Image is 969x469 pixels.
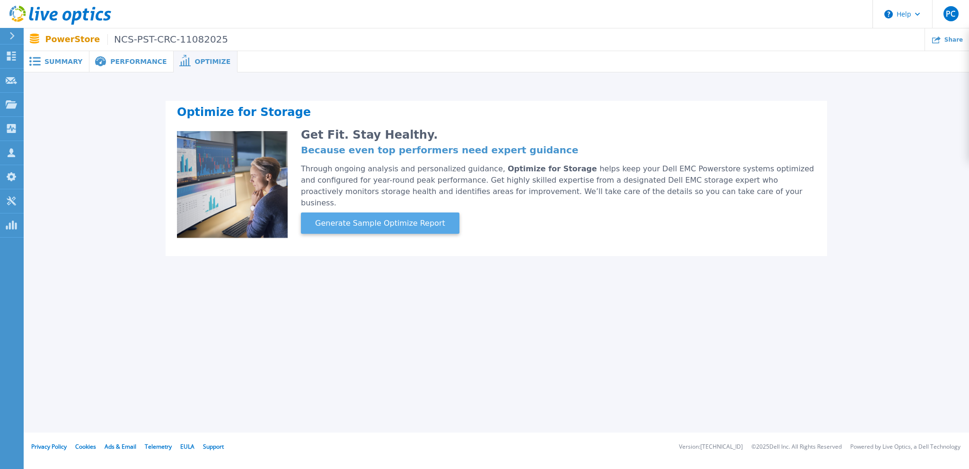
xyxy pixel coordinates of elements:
div: Through ongoing analysis and personalized guidance, helps keep your Dell EMC Powerstore systems o... [301,163,816,209]
button: Generate Sample Optimize Report [301,212,459,234]
a: EULA [180,442,194,451]
a: Privacy Policy [31,442,67,451]
span: NCS-PST-CRC-11082025 [107,34,228,45]
img: Optimize Promo [177,131,288,239]
li: Powered by Live Optics, a Dell Technology [850,444,960,450]
li: Version: [TECHNICAL_ID] [679,444,743,450]
a: Support [203,442,224,451]
span: PC [946,10,955,18]
span: Share [944,37,963,43]
p: PowerStore [45,34,228,45]
a: Cookies [75,442,96,451]
span: Generate Sample Optimize Report [311,218,449,229]
a: Ads & Email [105,442,136,451]
span: Performance [110,58,167,65]
li: © 2025 Dell Inc. All Rights Reserved [751,444,842,450]
h4: Because even top performers need expert guidance [301,146,816,154]
span: Summary [44,58,82,65]
span: Optimize for Storage [508,164,599,173]
h2: Optimize for Storage [177,108,816,120]
a: Telemetry [145,442,172,451]
span: Optimize [194,58,230,65]
h2: Get Fit. Stay Healthy. [301,131,816,139]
